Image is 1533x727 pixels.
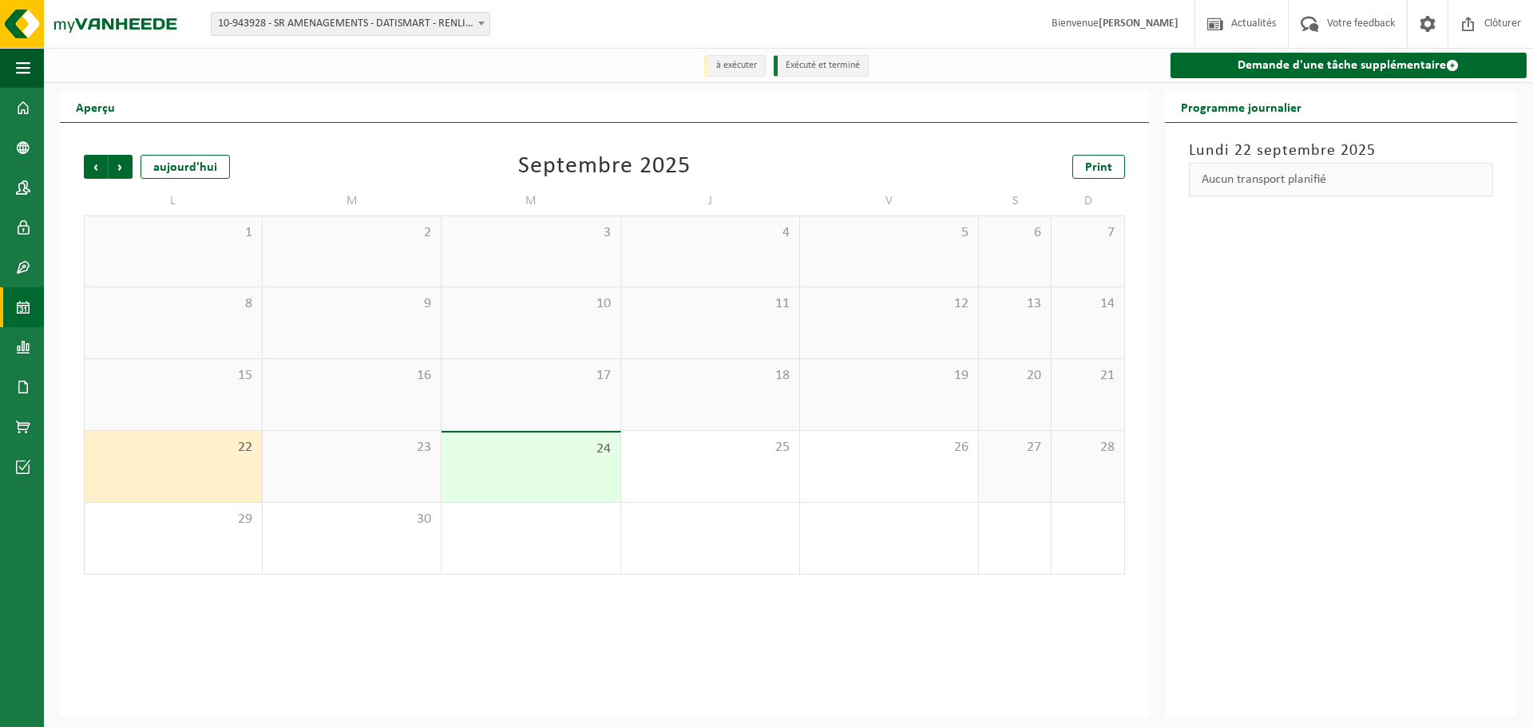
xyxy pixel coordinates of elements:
span: 30 [271,511,433,528]
span: 7 [1060,224,1115,242]
span: 23 [271,439,433,456]
span: 3 [450,224,612,242]
strong: [PERSON_NAME] [1099,18,1178,30]
span: 20 [987,367,1043,385]
span: 8 [93,295,254,313]
span: 26 [808,439,970,456]
iframe: chat widget [8,692,267,727]
span: 28 [1060,439,1115,456]
span: 2 [271,224,433,242]
span: 15 [93,367,254,385]
span: 22 [93,439,254,456]
span: 10-943928 - SR AMENAGEMENTS - DATISMART - RENLIES [211,12,490,36]
td: M [263,187,442,215]
span: 21 [1060,367,1115,385]
div: Septembre 2025 [518,155,691,179]
li: Exécuté et terminé [774,55,869,77]
div: Aucun transport planifié [1189,163,1493,196]
div: aujourd'hui [141,155,230,179]
span: 16 [271,367,433,385]
li: à exécuter [704,55,766,77]
td: D [1052,187,1124,215]
span: 10-943928 - SR AMENAGEMENTS - DATISMART - RENLIES [212,13,489,35]
td: M [442,187,620,215]
span: 1 [93,224,254,242]
span: 24 [450,441,612,458]
td: S [979,187,1052,215]
span: 25 [629,439,791,456]
span: Print [1085,161,1112,174]
span: 12 [808,295,970,313]
span: 9 [271,295,433,313]
span: 18 [629,367,791,385]
span: 19 [808,367,970,385]
td: L [84,187,263,215]
span: Précédent [84,155,108,179]
span: 6 [987,224,1043,242]
span: 14 [1060,295,1115,313]
a: Demande d'une tâche supplémentaire [1171,53,1527,78]
span: 17 [450,367,612,385]
span: 29 [93,511,254,528]
h2: Programme journalier [1165,91,1317,122]
span: 27 [987,439,1043,456]
span: 4 [629,224,791,242]
td: J [621,187,800,215]
h3: Lundi 22 septembre 2025 [1189,139,1493,163]
span: 5 [808,224,970,242]
span: Suivant [109,155,133,179]
a: Print [1072,155,1125,179]
span: 13 [987,295,1043,313]
h2: Aperçu [60,91,131,122]
span: 11 [629,295,791,313]
td: V [800,187,979,215]
span: 10 [450,295,612,313]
